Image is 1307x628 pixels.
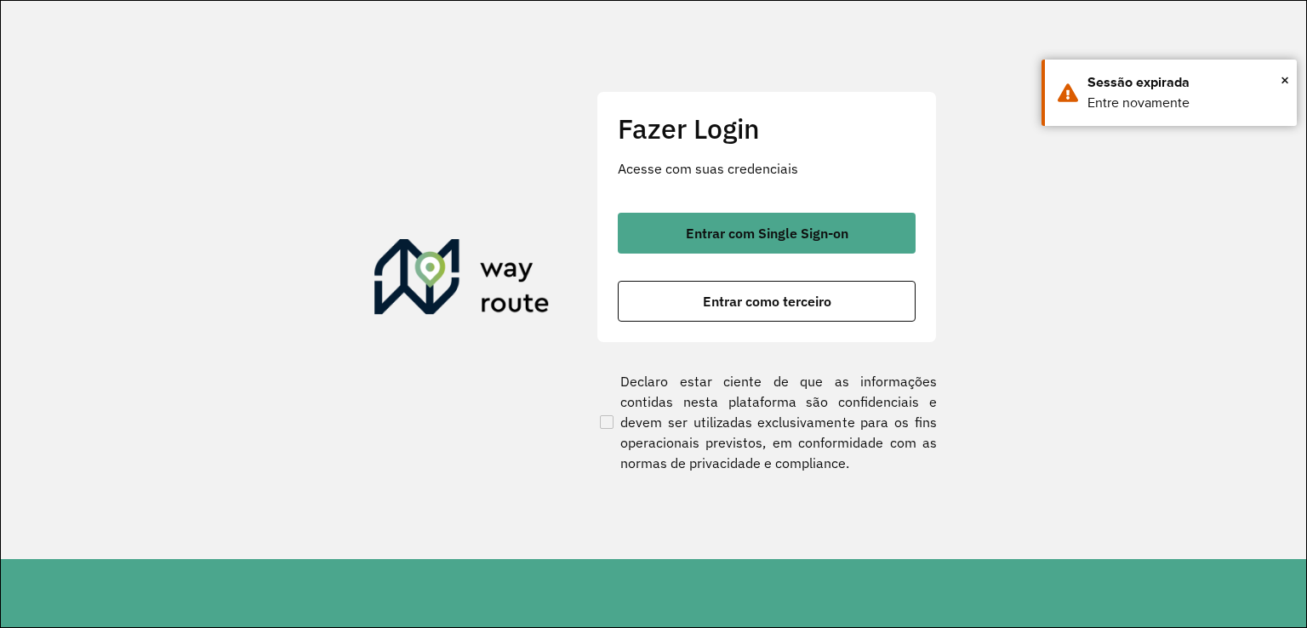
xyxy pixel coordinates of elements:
button: button [618,281,916,322]
img: Roteirizador AmbevTech [374,239,550,321]
div: Sessão expirada [1087,72,1284,93]
button: button [618,213,916,254]
div: Entre novamente [1087,93,1284,113]
button: Close [1281,67,1289,93]
p: Acesse com suas credenciais [618,158,916,179]
label: Declaro estar ciente de que as informações contidas nesta plataforma são confidenciais e devem se... [596,371,937,473]
span: × [1281,67,1289,93]
h2: Fazer Login [618,112,916,145]
span: Entrar com Single Sign-on [686,226,848,240]
span: Entrar como terceiro [703,294,831,308]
